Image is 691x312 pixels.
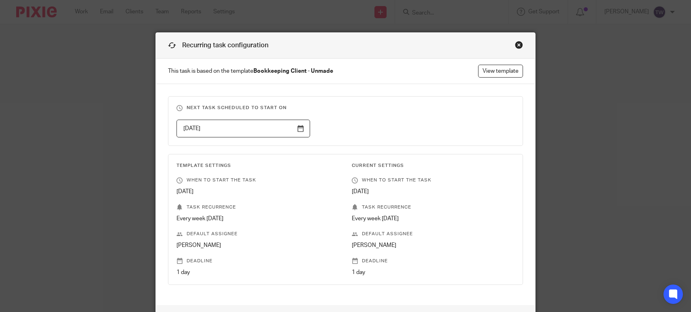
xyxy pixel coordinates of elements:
p: Every week [DATE] [352,215,515,223]
span: This task is based on the template [168,67,333,75]
p: 1 day [176,268,339,276]
p: [DATE] [352,188,515,196]
p: Task recurrence [176,204,339,211]
p: Default assignee [352,231,515,237]
p: Deadline [176,258,339,264]
p: When to start the task [176,177,339,183]
p: Default assignee [176,231,339,237]
p: [PERSON_NAME] [176,241,339,249]
h1: Recurring task configuration [168,41,268,50]
h3: Template Settings [176,162,339,169]
p: Deadline [352,258,515,264]
p: [DATE] [176,188,339,196]
p: [PERSON_NAME] [352,241,515,249]
a: View template [478,65,523,78]
p: When to start the task [352,177,515,183]
div: Close this dialog window [515,41,523,49]
h3: Next task scheduled to start on [176,105,515,111]
p: Every week [DATE] [176,215,339,223]
h3: Current Settings [352,162,515,169]
p: Task recurrence [352,204,515,211]
strong: Bookkeeping Client - Unmade [253,68,333,74]
p: 1 day [352,268,515,276]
